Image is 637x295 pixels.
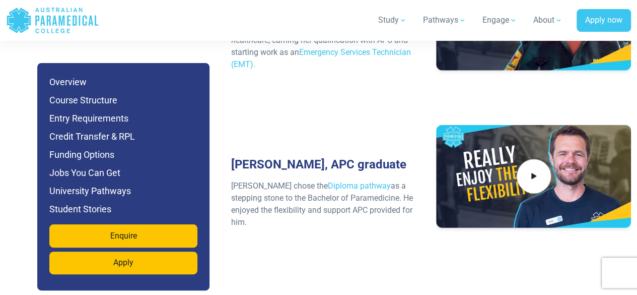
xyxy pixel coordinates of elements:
p: [PERSON_NAME] swapped teaching for emergency healthcare, earning her qualification with APC and s... [231,22,414,71]
a: Apply now [577,9,631,32]
a: Diploma pathway [328,181,391,191]
a: Engage [476,6,523,34]
a: Emergency Services Technician (EMT). [231,47,411,69]
a: Study [372,6,413,34]
h3: [PERSON_NAME], APC graduate [225,157,420,172]
a: Australian Paramedical College [6,4,99,37]
a: Pathways [417,6,472,34]
a: About [527,6,569,34]
p: [PERSON_NAME] chose the as a stepping stone to the Bachelor of Paramedicine. He enjoyed the flexi... [231,180,414,228]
